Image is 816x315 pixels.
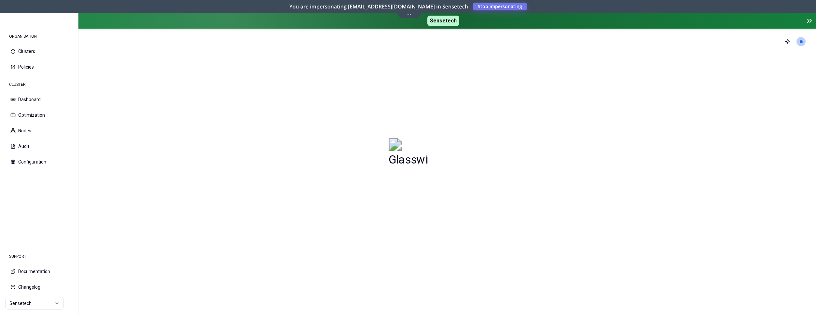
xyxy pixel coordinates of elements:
[5,108,73,122] button: Optimization
[5,139,73,153] button: Audit
[5,60,73,74] button: Policies
[5,264,73,279] button: Documentation
[427,16,459,26] span: Sensetech
[5,124,73,138] button: Nodes
[5,155,73,169] button: Configuration
[5,280,73,294] button: Changelog
[5,250,73,263] div: SUPPORT
[5,30,73,43] div: ORGANISATION
[5,78,73,91] div: CLUSTER
[5,92,73,107] button: Dashboard
[5,44,73,59] button: Clusters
